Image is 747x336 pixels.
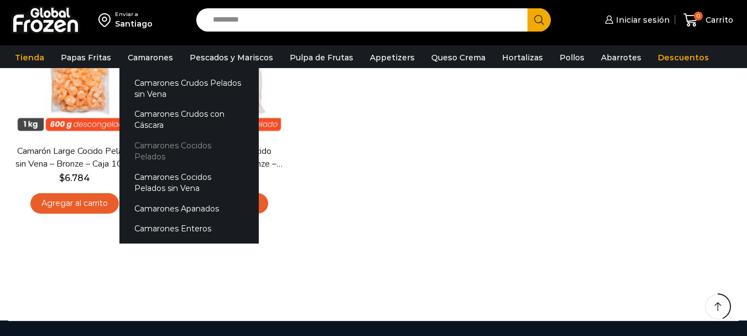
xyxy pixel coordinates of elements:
div: Santiago [115,18,153,29]
a: Hortalizas [497,47,549,68]
a: Camarones Cocidos Pelados sin Vena [119,167,259,198]
a: Camarones Crudos Pelados sin Vena [119,73,259,104]
span: $ [59,173,65,183]
img: address-field-icon.svg [98,11,115,29]
div: Enviar a [115,11,153,18]
a: Tienda [9,47,50,68]
a: 0 Carrito [681,7,736,33]
a: Pulpa de Frutas [284,47,359,68]
a: Camarones Cocidos Pelados [119,136,259,167]
a: Camarones Enteros [119,219,259,239]
a: Pescados y Mariscos [184,47,279,68]
a: Camarones Apanados [119,198,259,219]
a: Pollos [554,47,590,68]
a: Camarones Crudos con Cáscara [119,104,259,136]
button: Search button [527,8,551,32]
span: 0 [694,12,703,20]
a: Appetizers [364,47,420,68]
a: Abarrotes [595,47,647,68]
span: Iniciar sesión [613,14,670,25]
a: Agregar al carrito: “Camarón Large Cocido Pelado sin Vena - Bronze - Caja 10 kg” [30,193,119,214]
a: Camarones [122,47,179,68]
a: Camarón Large Cocido Pelado sin Vena – Bronze – Caja 10 kg [15,145,134,170]
a: Papas Fritas [55,47,117,68]
bdi: 6.784 [59,173,90,183]
a: Descuentos [652,47,714,68]
span: Carrito [703,14,733,25]
a: Queso Crema [426,47,491,68]
a: Iniciar sesión [602,9,670,31]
